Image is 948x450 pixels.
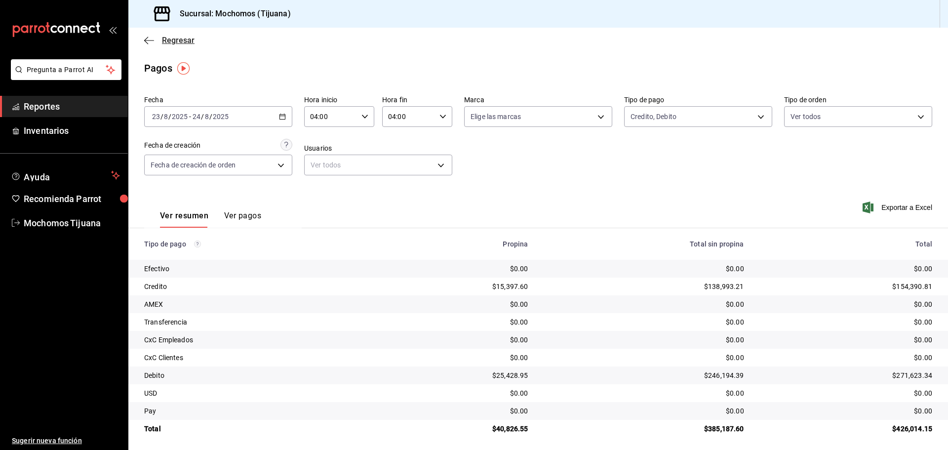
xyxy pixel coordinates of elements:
div: $0.00 [385,317,528,327]
span: Credito, Debito [631,112,676,122]
label: Hora inicio [304,96,374,103]
div: Total [760,240,932,248]
label: Usuarios [304,145,452,152]
div: $40,826.55 [385,424,528,434]
div: $154,390.81 [760,282,932,291]
span: Pregunta a Parrot AI [27,65,106,75]
div: CxC Empleados [144,335,369,345]
button: Ver resumen [160,211,208,228]
button: Pregunta a Parrot AI [11,59,121,80]
button: Exportar a Excel [865,202,932,213]
div: $0.00 [760,388,932,398]
span: Ayuda [24,169,107,181]
span: / [209,113,212,121]
a: Pregunta a Parrot AI [7,72,121,82]
div: $0.00 [385,264,528,274]
div: $246,194.39 [544,370,744,380]
label: Hora fin [382,96,452,103]
svg: Los pagos realizados con Pay y otras terminales son montos brutos. [194,241,201,247]
input: ---- [212,113,229,121]
div: $0.00 [544,264,744,274]
span: Mochomos Tijuana [24,216,120,230]
div: Pay [144,406,369,416]
span: - [189,113,191,121]
div: $0.00 [385,406,528,416]
div: USD [144,388,369,398]
button: Ver pagos [224,211,261,228]
div: $0.00 [385,353,528,363]
span: / [168,113,171,121]
div: navigation tabs [160,211,261,228]
span: Inventarios [24,124,120,137]
input: -- [204,113,209,121]
button: Regresar [144,36,195,45]
div: $0.00 [760,299,932,309]
div: CxC Clientes [144,353,369,363]
div: $15,397.60 [385,282,528,291]
div: $0.00 [760,264,932,274]
div: $0.00 [544,299,744,309]
div: $0.00 [385,335,528,345]
span: Recomienda Parrot [24,192,120,205]
div: Efectivo [144,264,369,274]
span: Reportes [24,100,120,113]
span: Fecha de creación de orden [151,160,236,170]
input: ---- [171,113,188,121]
div: Tipo de pago [144,240,369,248]
span: / [201,113,204,121]
div: Total sin propina [544,240,744,248]
div: $0.00 [760,353,932,363]
label: Marca [464,96,612,103]
div: Transferencia [144,317,369,327]
span: Ver todos [790,112,821,122]
div: Propina [385,240,528,248]
div: $0.00 [544,317,744,327]
div: $0.00 [385,388,528,398]
div: $0.00 [385,299,528,309]
input: -- [152,113,160,121]
button: open_drawer_menu [109,26,117,34]
div: $271,623.34 [760,370,932,380]
div: $0.00 [544,406,744,416]
div: Credito [144,282,369,291]
h3: Sucursal: Mochomos (Tijuana) [172,8,291,20]
label: Fecha [144,96,292,103]
div: $0.00 [544,353,744,363]
div: Fecha de creación [144,140,200,151]
input: -- [163,113,168,121]
div: $0.00 [544,335,744,345]
span: Sugerir nueva función [12,436,120,446]
div: Ver todos [304,155,452,175]
div: $0.00 [760,406,932,416]
label: Tipo de orden [784,96,932,103]
div: $0.00 [544,388,744,398]
input: -- [192,113,201,121]
div: Pagos [144,61,172,76]
span: Regresar [162,36,195,45]
div: $426,014.15 [760,424,932,434]
div: $0.00 [760,317,932,327]
div: $385,187.60 [544,424,744,434]
span: Elige las marcas [471,112,521,122]
div: $0.00 [760,335,932,345]
div: Debito [144,370,369,380]
div: Total [144,424,369,434]
div: $25,428.95 [385,370,528,380]
div: AMEX [144,299,369,309]
span: / [160,113,163,121]
img: Tooltip marker [177,62,190,75]
div: $138,993.21 [544,282,744,291]
label: Tipo de pago [624,96,772,103]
